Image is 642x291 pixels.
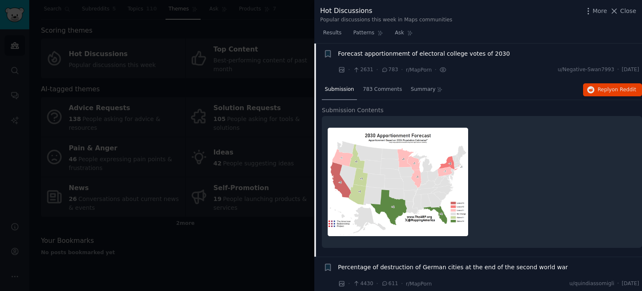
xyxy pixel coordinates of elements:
[323,29,341,37] span: Results
[569,280,614,288] span: u/quindiassomigli
[376,279,378,288] span: ·
[622,280,639,288] span: [DATE]
[401,65,403,74] span: ·
[381,280,398,288] span: 611
[338,49,510,58] a: Forecast apportionmemt of electoral college votes of 2030
[617,280,619,288] span: ·
[353,29,374,37] span: Patterns
[598,86,636,94] span: Reply
[617,66,619,74] span: ·
[406,281,432,287] span: r/MapPorn
[558,66,614,74] span: u/Negative-Swan7993
[583,83,642,97] button: Replyon Reddit
[593,7,607,15] span: More
[320,16,452,24] div: Popular discussions this week in Maps communities
[348,279,350,288] span: ·
[406,67,432,73] span: r/MapPorn
[320,26,344,44] a: Results
[612,87,636,93] span: on Reddit
[363,86,402,93] span: 783 Comments
[322,106,384,115] span: Submission Contents
[350,26,386,44] a: Patterns
[584,7,607,15] button: More
[328,128,468,236] img: Forecast apportionmemt of electoral college votes of 2030
[325,86,354,93] span: Submission
[338,263,568,272] a: Percentage of destruction of German cities at the end of the second world war
[620,7,636,15] span: Close
[376,65,378,74] span: ·
[320,6,452,16] div: Hot Discussions
[395,29,404,37] span: Ask
[353,280,373,288] span: 4430
[353,66,373,74] span: 2631
[381,66,398,74] span: 783
[392,26,416,44] a: Ask
[401,279,403,288] span: ·
[348,65,350,74] span: ·
[435,65,436,74] span: ·
[411,86,436,93] span: Summary
[610,7,636,15] button: Close
[622,66,639,74] span: [DATE]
